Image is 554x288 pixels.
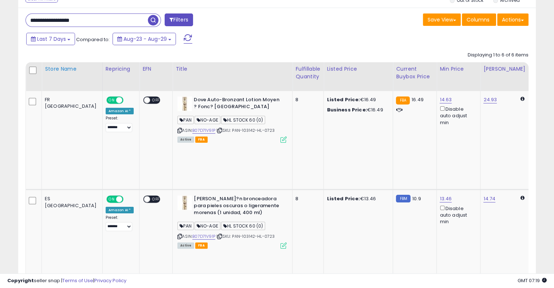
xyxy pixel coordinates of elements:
[106,207,134,213] div: Amazon AI *
[37,35,66,43] span: Last 7 Days
[440,204,475,225] div: Disable auto adjust min
[195,137,208,143] span: FBA
[221,222,265,230] span: HL STOCK 60 (0)
[177,242,194,249] span: All listings currently available for purchase on Amazon
[177,96,192,111] img: 31BTFZ0vg9L._SL40_.jpg
[497,13,529,26] button: Actions
[177,196,192,210] img: 31BTFZ0vg9L._SL40_.jpg
[107,97,116,103] span: ON
[423,13,461,26] button: Save View
[106,116,134,132] div: Preset:
[177,96,287,142] div: ASIN:
[195,242,208,249] span: FBA
[327,107,387,113] div: €16.49
[177,222,194,230] span: PAN
[45,65,99,73] div: Store Name
[26,33,75,45] button: Last 7 Days
[192,233,215,240] a: B07D71V91P
[467,16,490,23] span: Columns
[194,96,282,112] b: Dove Auto-Bronzant Lotion Moyen ? Fonc? [GEOGRAPHIC_DATA]
[192,127,215,134] a: B07D71V91P
[165,13,193,26] button: Filters
[483,96,497,103] a: 24.93
[327,65,390,73] div: Listed Price
[440,96,452,103] a: 14.63
[106,108,134,114] div: Amazon AI *
[45,96,97,110] div: FR [GEOGRAPHIC_DATA]
[177,196,287,248] div: ASIN:
[216,233,275,239] span: | SKU: PAN-103142-HL-0723
[62,277,93,284] a: Terms of Use
[7,277,34,284] strong: Copyright
[106,65,137,73] div: Repricing
[440,65,477,73] div: Min Price
[483,65,527,73] div: [PERSON_NAME]
[123,35,167,43] span: Aug-23 - Aug-29
[195,222,220,230] span: NO-AGE
[122,196,134,202] span: OFF
[122,97,134,103] span: OFF
[295,96,318,103] div: 8
[142,65,169,73] div: EFN
[195,116,220,124] span: NO-AGE
[412,96,424,103] span: 16.49
[177,137,194,143] span: All listings currently available for purchase on Amazon
[468,52,529,59] div: Displaying 1 to 6 of 6 items
[216,127,275,133] span: | SKU: PAN-103142-HL-0723
[7,277,126,284] div: seller snap | |
[396,96,409,104] small: FBA
[396,195,410,202] small: FBM
[483,195,495,202] a: 14.74
[76,36,110,43] span: Compared to:
[327,106,367,113] b: Business Price:
[518,277,547,284] span: 2025-09-6 07:19 GMT
[327,196,387,202] div: €13.46
[176,65,289,73] div: Title
[327,96,387,103] div: €16.49
[440,105,475,126] div: Disable auto adjust min
[327,195,360,202] b: Listed Price:
[221,116,265,124] span: HL STOCK 60 (0)
[94,277,126,284] a: Privacy Policy
[106,215,134,232] div: Preset:
[295,65,321,80] div: Fulfillable Quantity
[327,96,360,103] b: Listed Price:
[45,196,97,209] div: ES [GEOGRAPHIC_DATA]
[150,196,162,202] span: OFF
[150,97,162,103] span: OFF
[412,195,421,202] span: 10.9
[295,196,318,202] div: 8
[107,196,116,202] span: ON
[194,196,282,218] b: [PERSON_NAME]?n bronceadora para pieles oscuras o ligeramente morenas (1 unidad, 400 ml)
[440,195,452,202] a: 13.46
[113,33,176,45] button: Aug-23 - Aug-29
[177,116,194,124] span: PAN
[396,65,433,80] div: Current Buybox Price
[462,13,496,26] button: Columns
